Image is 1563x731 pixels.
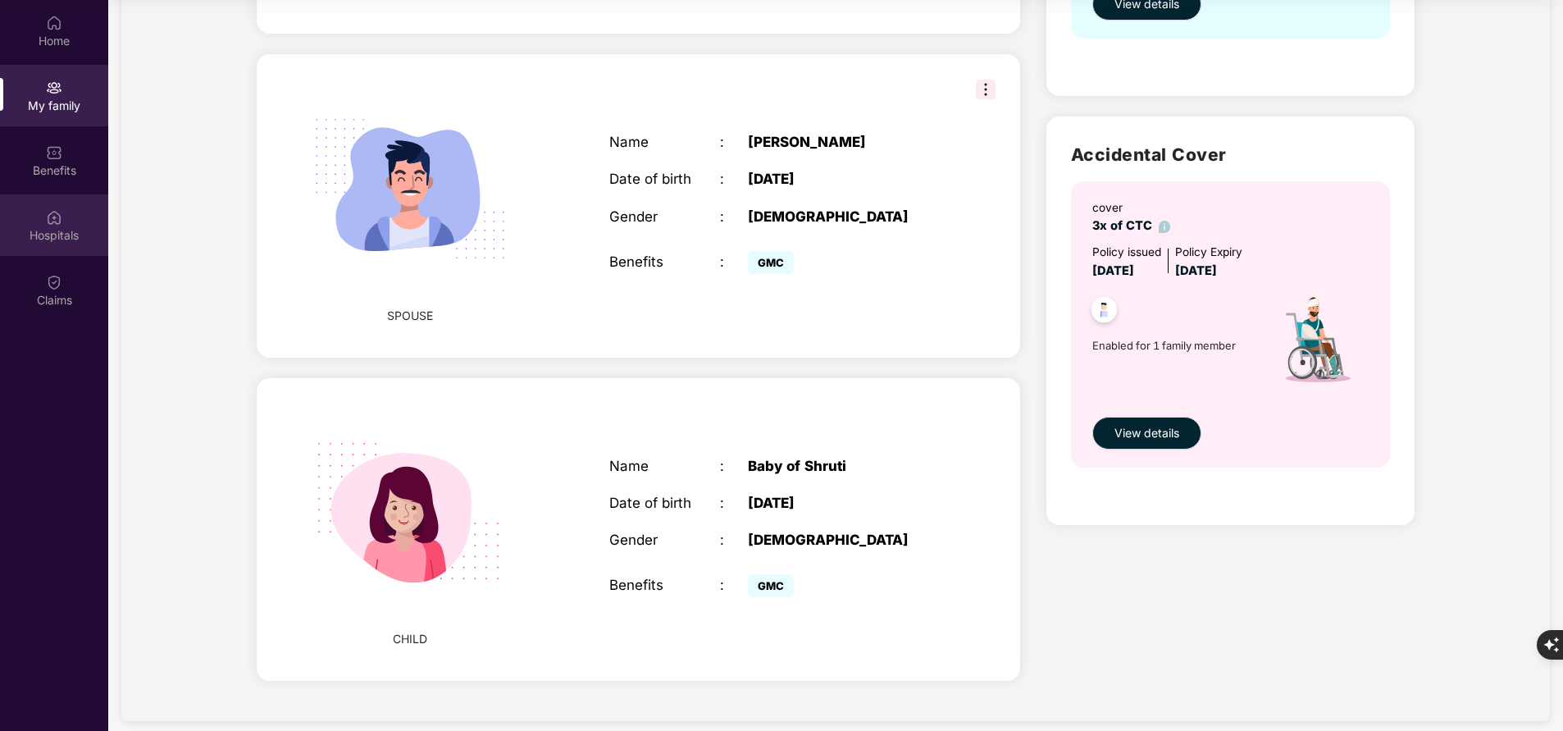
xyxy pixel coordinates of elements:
[1092,199,1171,217] div: cover
[748,208,941,225] div: [DEMOGRAPHIC_DATA]
[46,144,62,161] img: svg+xml;base64,PHN2ZyBpZD0iQmVuZWZpdHMiIHhtbG5zPSJodHRwOi8vd3d3LnczLm9yZy8yMDAwL3N2ZyIgd2lkdGg9Ij...
[609,254,720,270] div: Benefits
[720,254,748,270] div: :
[609,134,720,150] div: Name
[720,532,748,548] div: :
[1175,244,1242,261] div: Policy Expiry
[1092,244,1161,261] div: Policy issued
[720,577,748,593] div: :
[46,274,62,290] img: svg+xml;base64,PHN2ZyBpZD0iQ2xhaW0iIHhtbG5zPSJodHRwOi8vd3d3LnczLm9yZy8yMDAwL3N2ZyIgd2lkdGg9IjIwIi...
[748,251,794,274] span: GMC
[1084,292,1124,332] img: svg+xml;base64,PHN2ZyB4bWxucz0iaHR0cDovL3d3dy53My5vcmcvMjAwMC9zdmciIHdpZHRoPSI0OC45NDMiIGhlaWdodD...
[46,80,62,96] img: svg+xml;base64,PHN2ZyB3aWR0aD0iMjAiIGhlaWdodD0iMjAiIHZpZXdCb3g9IjAgMCAyMCAyMCIgZmlsbD0ibm9uZSIgeG...
[1175,263,1217,278] span: [DATE]
[1255,281,1375,409] img: icon
[748,574,794,597] span: GMC
[1092,263,1134,278] span: [DATE]
[1092,218,1171,233] span: 3x of CTC
[720,171,748,187] div: :
[609,495,720,511] div: Date of birth
[292,71,527,306] img: svg+xml;base64,PHN2ZyB4bWxucz0iaHR0cDovL3d3dy53My5vcmcvMjAwMC9zdmciIHdpZHRoPSIyMjQiIGhlaWdodD0iMT...
[46,209,62,226] img: svg+xml;base64,PHN2ZyBpZD0iSG9zcGl0YWxzIiB4bWxucz0iaHR0cDovL3d3dy53My5vcmcvMjAwMC9zdmciIHdpZHRoPS...
[609,208,720,225] div: Gender
[387,307,433,325] span: SPOUSE
[720,458,748,474] div: :
[609,577,720,593] div: Benefits
[720,134,748,150] div: :
[393,630,427,648] span: CHILD
[292,395,527,630] img: svg+xml;base64,PHN2ZyB4bWxucz0iaHR0cDovL3d3dy53My5vcmcvMjAwMC9zdmciIHdpZHRoPSIyMjQiIGhlaWdodD0iMT...
[46,15,62,31] img: svg+xml;base64,PHN2ZyBpZD0iSG9tZSIgeG1sbnM9Imh0dHA6Ly93d3cudzMub3JnLzIwMDAvc3ZnIiB3aWR0aD0iMjAiIG...
[1092,417,1201,450] button: View details
[609,171,720,187] div: Date of birth
[720,208,748,225] div: :
[748,458,941,474] div: Baby of Shruti
[748,171,941,187] div: [DATE]
[1092,337,1255,354] span: Enabled for 1 family member
[1114,424,1179,442] span: View details
[1071,141,1390,168] h2: Accidental Cover
[748,495,941,511] div: [DATE]
[609,532,720,548] div: Gender
[748,134,941,150] div: [PERSON_NAME]
[609,458,720,474] div: Name
[720,495,748,511] div: :
[1159,221,1171,233] img: info
[748,532,941,548] div: [DEMOGRAPHIC_DATA]
[976,80,996,99] img: svg+xml;base64,PHN2ZyB3aWR0aD0iMzIiIGhlaWdodD0iMzIiIHZpZXdCb3g9IjAgMCAzMiAzMiIgZmlsbD0ibm9uZSIgeG...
